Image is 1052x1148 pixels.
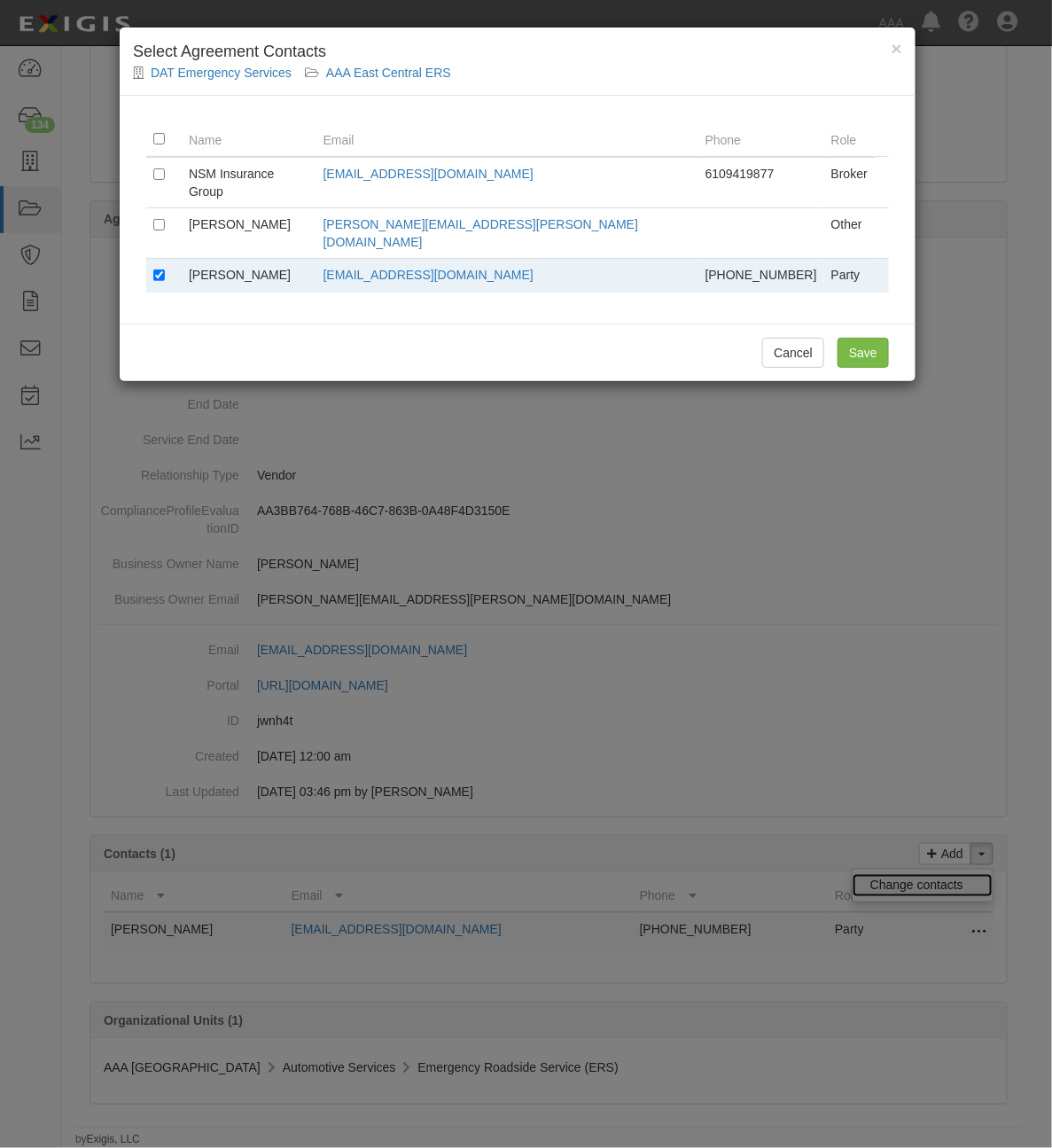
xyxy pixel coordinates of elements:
th: Name [182,122,316,157]
td: [PHONE_NUMBER] [698,258,824,293]
td: Party [824,258,875,293]
th: Email [316,122,698,157]
td: [PERSON_NAME] [182,207,316,258]
td: 6109419877 [698,157,824,208]
td: Other [824,207,875,258]
td: [PERSON_NAME] [182,258,316,293]
a: [EMAIL_ADDRESS][DOMAIN_NAME] [323,268,534,282]
input: Save [838,338,889,368]
a: [EMAIL_ADDRESS][DOMAIN_NAME] [323,167,534,181]
td: NSM Insurance Group [182,157,316,208]
h4: Select Agreement Contacts [133,41,902,64]
a: DAT Emergency Services [151,66,292,80]
button: Close [892,39,902,58]
th: Phone [698,122,824,157]
button: Cancel [762,338,824,368]
a: [PERSON_NAME][EMAIL_ADDRESS][PERSON_NAME][DOMAIN_NAME] [323,217,639,249]
a: AAA East Central ERS [326,66,451,80]
th: Role [824,122,875,157]
span: × [892,38,902,59]
td: Broker [824,157,875,208]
